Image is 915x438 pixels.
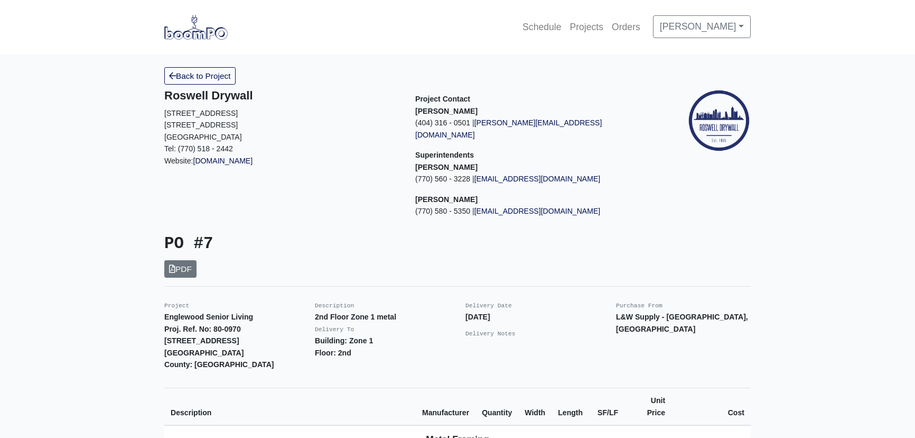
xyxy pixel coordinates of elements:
a: [PERSON_NAME][EMAIL_ADDRESS][DOMAIN_NAME] [415,118,602,139]
th: Quantity [475,388,518,425]
strong: [PERSON_NAME] [415,195,478,204]
th: Cost [671,388,751,425]
small: Description [315,303,354,309]
p: (770) 580 - 5350 | [415,205,650,217]
a: [DOMAIN_NAME] [193,157,253,165]
th: Description [164,388,416,425]
p: (404) 316 - 0501 | [415,117,650,141]
strong: [STREET_ADDRESS] [164,336,239,345]
a: Orders [608,15,645,39]
strong: Proj. Ref. No: 80-0970 [164,325,241,333]
strong: Floor: 2nd [315,349,351,357]
a: [EMAIL_ADDRESS][DOMAIN_NAME] [474,207,601,215]
strong: [DATE] [465,313,490,321]
p: [GEOGRAPHIC_DATA] [164,131,399,143]
strong: [PERSON_NAME] [415,107,478,115]
strong: Building: Zone 1 [315,336,373,345]
small: Delivery To [315,326,354,333]
div: Website: [164,89,399,167]
th: Width [518,388,552,425]
th: Manufacturer [416,388,475,425]
p: [STREET_ADDRESS] [164,119,399,131]
small: Delivery Date [465,303,512,309]
small: Purchase From [616,303,662,309]
span: Project Contact [415,95,470,103]
strong: Englewood Senior Living [164,313,253,321]
strong: [PERSON_NAME] [415,163,478,171]
h5: Roswell Drywall [164,89,399,103]
img: boomPO [164,15,228,39]
th: Unit Price [624,388,671,425]
p: Tel: (770) 518 - 2442 [164,143,399,155]
a: Schedule [518,15,565,39]
h3: PO #7 [164,234,450,254]
span: Superintendents [415,151,474,159]
strong: County: [GEOGRAPHIC_DATA] [164,360,274,369]
a: [EMAIL_ADDRESS][DOMAIN_NAME] [474,175,601,183]
a: [PERSON_NAME] [653,15,751,38]
small: Project [164,303,189,309]
a: Back to Project [164,67,236,85]
strong: [GEOGRAPHIC_DATA] [164,349,244,357]
strong: 2nd Floor Zone 1 metal [315,313,396,321]
th: Length [552,388,589,425]
th: SF/LF [589,388,624,425]
p: [STREET_ADDRESS] [164,107,399,120]
p: L&W Supply - [GEOGRAPHIC_DATA], [GEOGRAPHIC_DATA] [616,311,751,335]
a: Projects [565,15,608,39]
p: (770) 560 - 3228 | [415,173,650,185]
a: PDF [164,260,197,278]
small: Delivery Notes [465,331,516,337]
